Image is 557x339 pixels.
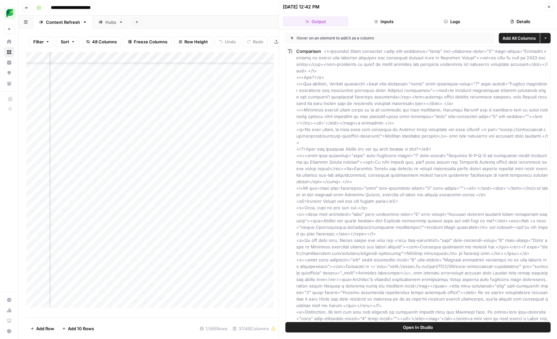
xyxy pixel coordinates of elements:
span: Redo [253,38,263,45]
span: Sort [61,38,69,45]
a: Settings [4,295,14,305]
span: Filter [33,38,44,45]
button: Freeze Columns [124,37,172,47]
button: Redo [243,37,268,47]
span: Add All Columns [503,35,536,41]
button: Details [487,16,553,27]
a: Your Data [4,78,14,89]
button: Row Height [174,37,212,47]
span: 48 Columns [92,38,117,45]
span: Row Height [184,38,208,45]
span: Comparison [296,49,321,54]
a: Browse [4,47,14,57]
button: Add 10 Rows [58,323,98,334]
button: Inputs [351,16,417,27]
div: Hover on an element to add it as a column [291,35,432,41]
div: Content Refresh [46,19,80,25]
button: Open In Studio [286,322,551,332]
span: Open In Studio [403,324,433,331]
div: 1,585 Rows [197,323,230,334]
a: Usage [4,305,14,316]
button: Add Row [26,323,58,334]
div: [DATE] 12:42 PM [283,4,319,10]
button: Undo [215,37,240,47]
div: 37/48 Columns [230,323,279,334]
button: Filter [29,37,54,47]
div: Hubs [105,19,116,25]
a: Content Refresh [33,16,93,29]
button: 48 Columns [82,37,121,47]
button: Help + Support [4,326,14,336]
button: Workspace: SproutSocial [4,5,14,22]
button: Sort [56,37,79,47]
span: Add Row [36,325,54,332]
span: Freeze Columns [134,38,167,45]
a: Home [4,37,14,47]
a: Hubs [93,16,129,29]
a: Learning Hub [4,316,14,326]
span: Undo [225,38,236,45]
img: SproutSocial Logo [4,7,16,19]
button: Add All Columns [499,33,540,43]
a: Opportunities [4,68,14,78]
a: Insights [4,57,14,68]
button: Logs [419,16,485,27]
span: Add 10 Rows [68,325,94,332]
button: Output [283,16,348,27]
